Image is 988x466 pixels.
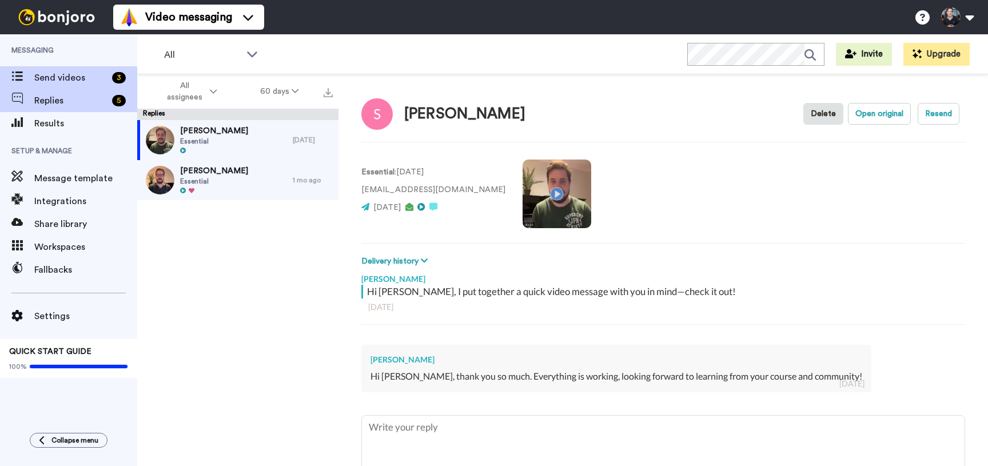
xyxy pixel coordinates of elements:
[34,309,137,323] span: Settings
[164,48,241,62] span: All
[51,436,98,445] span: Collapse menu
[367,285,962,298] div: Hi [PERSON_NAME], I put together a quick video message with you in mind—check it out!
[361,268,965,285] div: [PERSON_NAME]
[320,83,336,100] button: Export all results that match these filters now.
[34,172,137,185] span: Message template
[34,71,107,85] span: Send videos
[180,137,248,146] span: Essential
[370,370,862,383] div: Hi [PERSON_NAME], thank you so much. Everything is working, looking forward to learning from your...
[146,126,174,154] img: 33e20991-efa3-4acb-bc32-32028534ad9c-thumb.jpg
[180,177,248,186] span: Essential
[34,263,137,277] span: Fallbacks
[112,72,126,83] div: 3
[293,176,333,185] div: 1 mo ago
[112,95,126,106] div: 5
[137,160,338,200] a: [PERSON_NAME]Essential1 mo ago
[34,194,137,208] span: Integrations
[9,348,91,356] span: QUICK START GUIDE
[361,184,505,196] p: [EMAIL_ADDRESS][DOMAIN_NAME]
[373,204,401,212] span: [DATE]
[361,168,395,176] strong: Essential
[361,255,431,268] button: Delivery history
[839,378,865,389] div: [DATE]
[30,433,107,448] button: Collapse menu
[803,103,843,125] button: Delete
[903,43,970,66] button: Upgrade
[34,217,137,231] span: Share library
[293,136,333,145] div: [DATE]
[404,106,525,122] div: [PERSON_NAME]
[368,301,958,313] div: [DATE]
[137,109,338,120] div: Replies
[120,8,138,26] img: vm-color.svg
[34,117,137,130] span: Results
[14,9,99,25] img: bj-logo-header-white.svg
[161,80,208,103] span: All assignees
[848,103,911,125] button: Open original
[137,120,338,160] a: [PERSON_NAME]Essential[DATE]
[918,103,959,125] button: Resend
[146,166,174,194] img: 7fc07682-7cd9-4cf3-bba7-3f8dbe7b385f-thumb.jpg
[238,81,320,102] button: 60 days
[836,43,892,66] button: Invite
[9,362,27,371] span: 100%
[145,9,232,25] span: Video messaging
[324,88,333,97] img: export.svg
[370,354,862,365] div: [PERSON_NAME]
[180,165,248,177] span: [PERSON_NAME]
[34,94,107,107] span: Replies
[361,166,505,178] p: : [DATE]
[180,125,248,137] span: [PERSON_NAME]
[361,98,393,130] img: Image of Simon
[34,240,137,254] span: Workspaces
[140,75,238,107] button: All assignees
